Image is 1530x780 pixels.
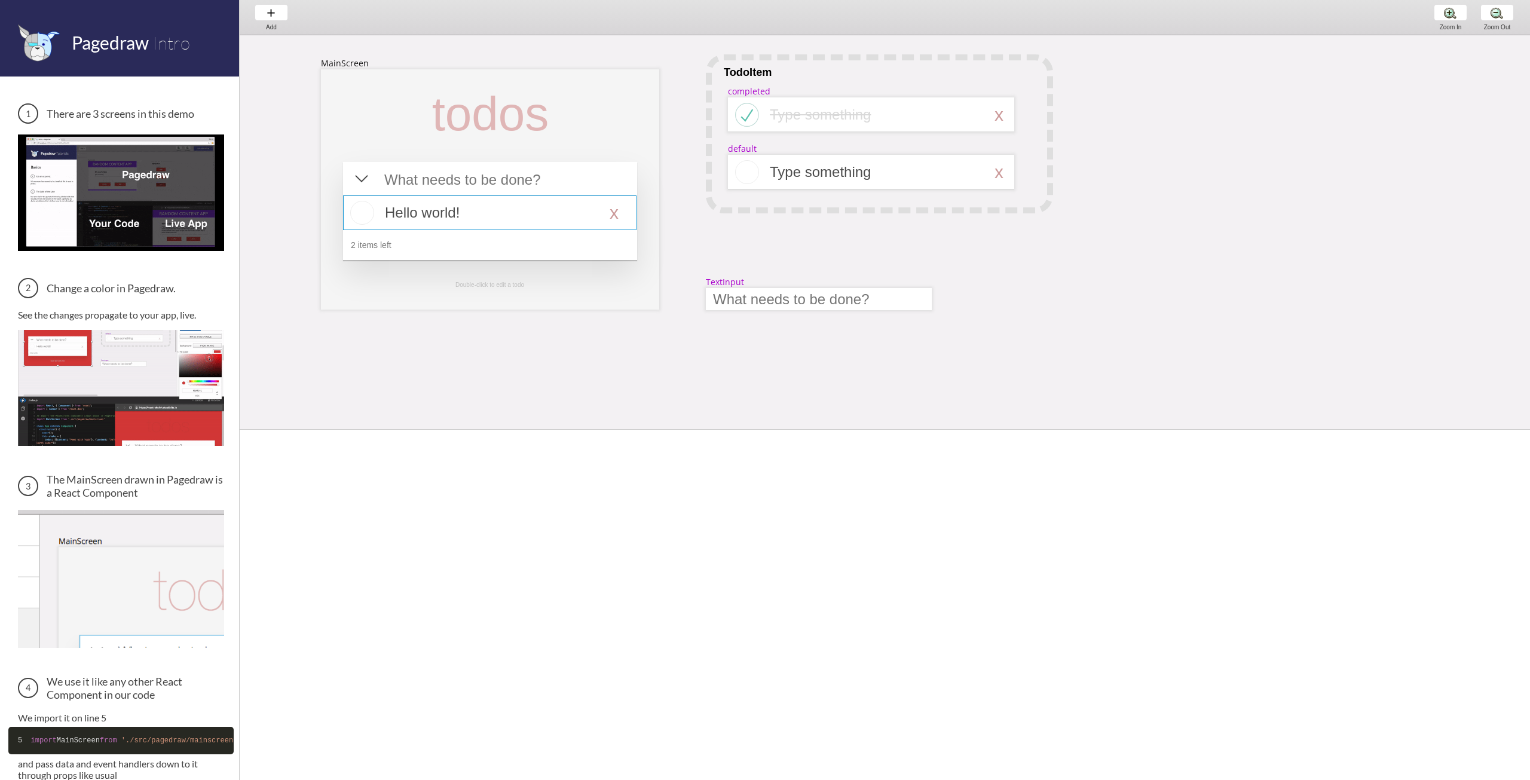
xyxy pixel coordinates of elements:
div: Zoom In [1428,24,1473,30]
span: import [31,736,57,745]
span: from [100,736,117,745]
p: See the changes propagate to your app, live. [18,309,224,320]
div: default [728,143,757,154]
div: TextInput [706,276,744,287]
div: MainScreen [321,57,369,69]
img: The MainScreen Component in Pagedraw [18,510,224,648]
span: Pagedraw [72,32,149,53]
img: Change a color in Pagedraw [18,330,224,446]
span: './src/pagedraw/mainscreen' [121,736,237,745]
h3: The MainScreen drawn in Pagedraw is a React Component [18,473,224,499]
div: Zoom Out [1474,24,1520,30]
img: baseline-add-24px.svg [265,7,277,19]
span: Intro [152,32,190,54]
h3: There are 3 screens in this demo [18,103,224,124]
p: We import it on line 5 [18,712,224,723]
code: MainScreen [8,727,234,754]
img: zoom-plus.png [1444,7,1456,19]
div: Add [249,24,294,30]
img: 3 screens [18,134,224,250]
span: 5 [18,736,22,745]
img: zoom-minus.png [1491,7,1503,19]
img: favicon.png [18,24,60,62]
h3: We use it like any other React Component in our code [18,675,224,701]
h3: Change a color in Pagedraw. [18,278,224,298]
div: completed [728,85,770,97]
